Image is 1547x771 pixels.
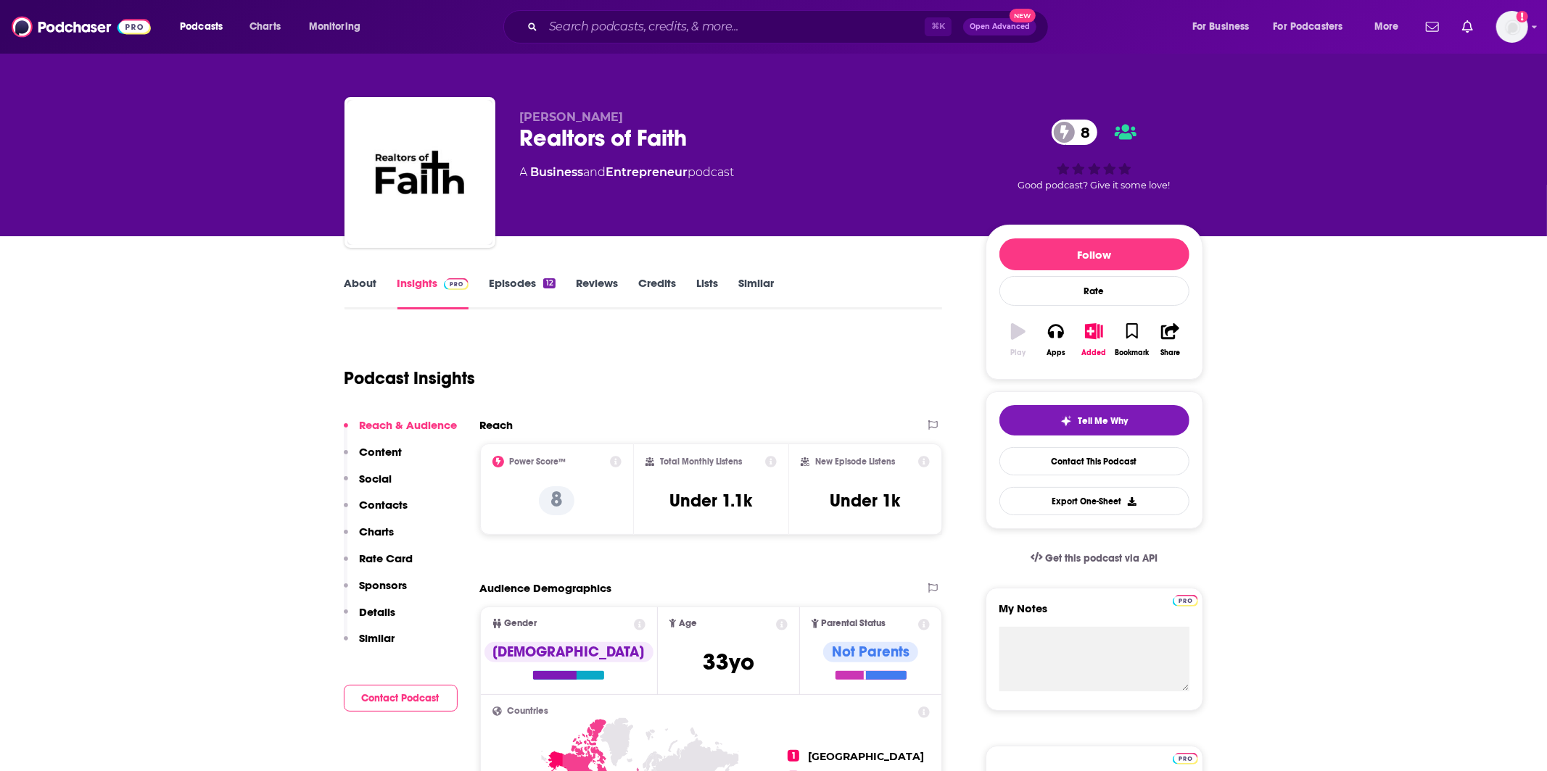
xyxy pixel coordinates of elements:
[505,619,537,628] span: Gender
[1274,17,1343,37] span: For Podcasters
[520,164,735,181] div: A podcast
[531,165,584,179] a: Business
[999,276,1189,306] div: Rate
[815,457,895,467] h2: New Episode Listens
[1173,593,1198,607] a: Pro website
[344,445,403,472] button: Content
[344,631,395,658] button: Similar
[999,447,1189,475] a: Contact This Podcast
[344,472,392,499] button: Social
[1066,120,1097,145] span: 8
[925,17,952,36] span: ⌘ K
[1496,11,1528,43] button: Show profile menu
[1517,11,1528,22] svg: Add a profile image
[484,642,653,662] div: [DEMOGRAPHIC_DATA]
[1115,349,1149,357] div: Bookmark
[1078,415,1128,427] span: Tell Me Why
[1420,14,1445,39] a: Show notifications dropdown
[576,276,618,309] a: Reviews
[543,278,555,288] div: 12
[480,581,612,595] h2: Audience Demographics
[669,490,752,512] h3: Under 1.1k
[1010,9,1036,22] span: New
[360,472,392,485] p: Social
[1151,314,1189,366] button: Share
[1052,120,1097,145] a: 8
[1496,11,1528,43] span: Logged in as TeemsPR
[360,418,458,432] p: Reach & Audience
[360,631,395,645] p: Similar
[1374,17,1399,37] span: More
[344,685,458,712] button: Contact Podcast
[1192,17,1250,37] span: For Business
[1037,314,1075,366] button: Apps
[788,750,799,762] span: 1
[1019,541,1170,576] a: Get this podcast via API
[299,15,379,38] button: open menu
[508,707,549,716] span: Countries
[999,314,1037,366] button: Play
[344,605,396,632] button: Details
[999,405,1189,435] button: tell me why sparkleTell Me Why
[1173,753,1198,764] img: Podchaser Pro
[1060,415,1072,427] img: tell me why sparkle
[808,750,924,763] span: [GEOGRAPHIC_DATA]
[606,165,688,179] a: Entrepreneur
[1496,11,1528,43] img: User Profile
[517,10,1063,43] div: Search podcasts, credits, & more...
[360,551,413,565] p: Rate Card
[344,498,408,525] button: Contacts
[510,457,566,467] h2: Power Score™
[660,457,742,467] h2: Total Monthly Listens
[822,619,886,628] span: Parental Status
[1364,15,1417,38] button: open menu
[345,276,377,309] a: About
[986,110,1203,200] div: 8Good podcast? Give it some love!
[397,276,469,309] a: InsightsPodchaser Pro
[240,15,289,38] a: Charts
[444,278,469,290] img: Podchaser Pro
[345,367,476,389] h1: Podcast Insights
[12,13,151,41] img: Podchaser - Follow, Share and Rate Podcasts
[249,17,281,37] span: Charts
[360,578,408,592] p: Sponsors
[999,601,1189,627] label: My Notes
[170,15,242,38] button: open menu
[1018,180,1171,191] span: Good podcast? Give it some love!
[309,17,360,37] span: Monitoring
[539,486,574,515] p: 8
[1173,751,1198,764] a: Pro website
[520,110,624,124] span: [PERSON_NAME]
[1075,314,1113,366] button: Added
[1082,349,1107,357] div: Added
[1182,15,1268,38] button: open menu
[344,418,458,445] button: Reach & Audience
[180,17,223,37] span: Podcasts
[738,276,774,309] a: Similar
[543,15,925,38] input: Search podcasts, credits, & more...
[360,525,395,538] p: Charts
[360,445,403,459] p: Content
[480,418,513,432] h2: Reach
[696,276,718,309] a: Lists
[584,165,606,179] span: and
[1160,349,1180,357] div: Share
[638,276,676,309] a: Credits
[999,238,1189,270] button: Follow
[963,18,1036,36] button: Open AdvancedNew
[1264,15,1364,38] button: open menu
[830,490,901,512] h3: Under 1k
[1045,552,1158,564] span: Get this podcast via API
[1113,314,1151,366] button: Bookmark
[1173,595,1198,607] img: Podchaser Pro
[823,642,918,662] div: Not Parents
[360,605,396,619] p: Details
[1456,14,1479,39] a: Show notifications dropdown
[679,619,697,628] span: Age
[703,648,754,676] span: 33 yo
[344,578,408,605] button: Sponsors
[347,100,492,245] img: Realtors of Faith
[999,487,1189,515] button: Export One-Sheet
